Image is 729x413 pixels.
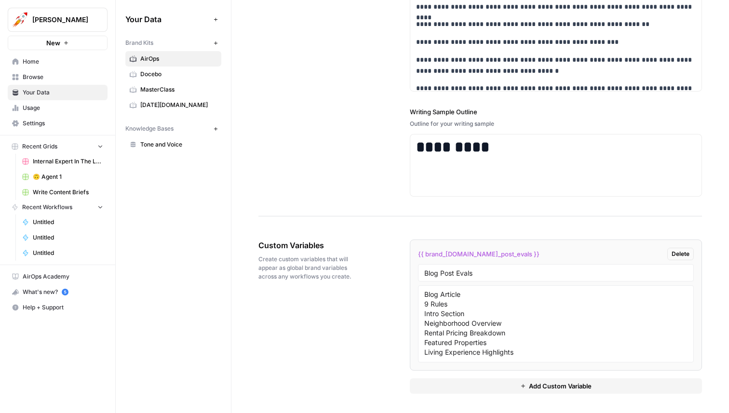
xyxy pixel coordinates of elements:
a: 5 [62,289,68,295]
span: Tone and Voice [140,140,217,149]
span: [PERSON_NAME] [32,15,91,25]
a: Tone and Voice [125,137,221,152]
span: Usage [23,104,103,112]
a: AirOps [125,51,221,67]
a: Untitled [18,245,108,261]
span: Untitled [33,218,103,226]
span: Untitled [33,249,103,257]
button: Delete [667,248,694,260]
a: MasterClass [125,82,221,97]
span: 🙃 Agent 1 [33,173,103,181]
input: Variable Name [424,268,688,277]
span: Knowledge Bases [125,124,174,133]
a: Home [8,54,108,69]
a: Internal Expert In The Loop [18,154,108,169]
span: Write Content Briefs [33,188,103,197]
a: AirOps Academy [8,269,108,284]
div: What's new? [8,285,107,299]
button: Workspace: Alex Testing [8,8,108,32]
span: MasterClass [140,85,217,94]
a: Settings [8,116,108,131]
button: New [8,36,108,50]
a: Usage [8,100,108,116]
span: Your Data [125,13,210,25]
text: 5 [64,290,66,294]
a: 🙃 Agent 1 [18,169,108,185]
span: AirOps [140,54,217,63]
a: Untitled [18,214,108,230]
label: Writing Sample Outline [410,107,702,117]
span: Create custom variables that will appear as global brand variables across any workflows you create. [258,255,356,281]
span: Docebo [140,70,217,79]
span: Settings [23,119,103,128]
a: Docebo [125,67,221,82]
button: Recent Workflows [8,200,108,214]
button: Add Custom Variable [410,378,702,394]
span: New [46,38,60,48]
button: What's new? 5 [8,284,108,300]
span: {{ brand_[DOMAIN_NAME]_post_evals }} [418,249,540,259]
span: [DATE][DOMAIN_NAME] [140,101,217,109]
button: Help + Support [8,300,108,315]
span: Recent Grids [22,142,57,151]
span: Recent Workflows [22,203,72,212]
button: Recent Grids [8,139,108,154]
span: Internal Expert In The Loop [33,157,103,166]
span: Help + Support [23,303,103,312]
span: Your Data [23,88,103,97]
div: Outline for your writing sample [410,120,702,128]
span: Add Custom Variable [529,381,592,391]
a: Untitled [18,230,108,245]
span: AirOps Academy [23,272,103,281]
img: Alex Testing Logo [11,11,28,28]
span: Browse [23,73,103,81]
span: Brand Kits [125,39,153,47]
span: Home [23,57,103,66]
textarea: Blog Article 9 Rules Intro Section Neighborhood Overview Rental Pricing Breakdown Featured Proper... [424,290,688,358]
span: Custom Variables [258,240,356,251]
span: Untitled [33,233,103,242]
a: [DATE][DOMAIN_NAME] [125,97,221,113]
a: Write Content Briefs [18,185,108,200]
a: Browse [8,69,108,85]
span: Delete [672,250,689,258]
a: Your Data [8,85,108,100]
